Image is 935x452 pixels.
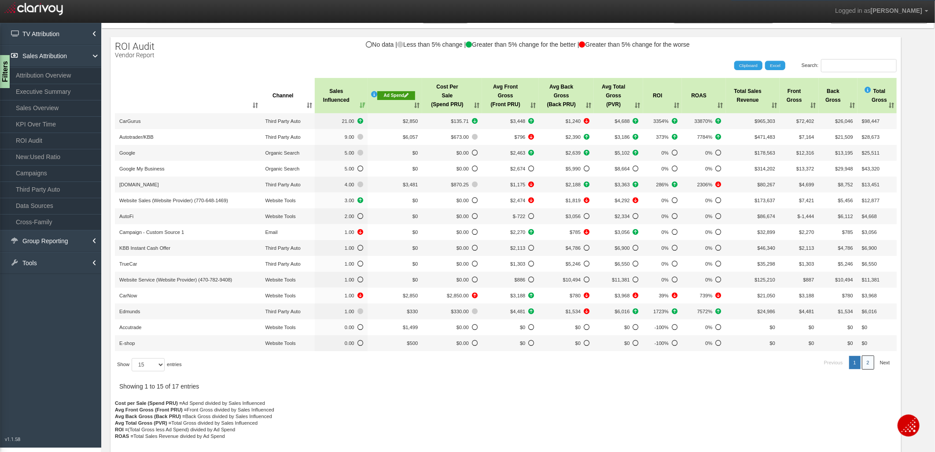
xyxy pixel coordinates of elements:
span: $2,270 [799,230,814,235]
span: $8,752 [838,182,853,187]
span: No Data to compare [427,212,478,221]
th: FrontGross: activate to sort column ascending [780,78,818,113]
span: +60% [648,133,677,141]
span: Website Service (Website Provider) (470-782-9408) [119,277,232,282]
span: Third Party Auto [265,309,301,314]
span: +0.00 [319,307,363,316]
span: -770 [598,291,639,300]
span: $0 [412,198,418,203]
span: -1851 [543,307,590,316]
span: Clipboard [739,63,758,68]
span: Google My Business [119,166,165,171]
span: +39% [648,180,677,189]
span: No Data to compare% [648,228,677,237]
th: Total SalesRevenue: activate to sort column ascending [726,78,780,113]
span: No Data to compare [598,244,639,252]
th: Sales Influenced: activate to sort column ascending [315,78,368,113]
span: -20022 [598,196,639,205]
span: No Data to compare% [648,164,677,173]
span: $314,202 [755,166,775,171]
span: No Data to compare [486,259,534,268]
span: No Data to compare [319,339,363,348]
span: +7409% [686,117,721,126]
span: $0 [847,325,853,330]
span: [DOMAIN_NAME] [119,182,159,187]
span: $1,499 [403,325,418,330]
a: Clipboard [734,61,762,70]
th: : activate to sort column ascending [115,78,261,113]
span: CarNow [119,293,137,298]
span: $0 [412,214,418,219]
span: $780 [842,293,853,298]
span: ROI Audit [115,41,155,52]
span: No Data to compare [427,323,478,332]
span: $11,381 [862,277,880,282]
span: $0 [862,325,867,330]
span: +1244 [598,117,639,126]
span: No Data to compare [486,164,534,173]
span: Autotrader/KBB [119,134,154,140]
span: $5,246 [838,261,853,267]
th: Cost Per Sale (Spend PRU): activate to sort column ascending [422,78,482,113]
span: +1699 [543,148,590,157]
span: No Data to compare [319,259,363,268]
span: $3,481 [403,182,418,187]
a: Excel [765,61,785,70]
span: -363 [543,228,590,237]
span: $12,316 [796,150,814,156]
label: Search: [802,59,897,72]
span: $5,456 [838,198,853,203]
span: $0 [847,341,853,346]
span: $6,900 [862,245,877,251]
span: No Data to compare [427,228,478,237]
span: $4,668 [862,214,877,219]
span: -722 [543,117,590,126]
span: No Data to compare% [686,164,721,173]
span: $0 [412,166,418,171]
div: Ad Spend [377,91,416,100]
span: +729 [598,228,639,237]
span: $0 [809,341,814,346]
span: No Data to compare [543,323,590,332]
span: Excel [770,63,780,68]
span: No Data to compare [598,275,639,284]
span: $0 [412,150,418,156]
select: Showentries [132,358,165,371]
span: No Data to compare% [686,196,721,205]
span: $0 [412,261,418,267]
span: +2715 [598,148,639,157]
span: Third Party Auto [265,182,301,187]
span: $32,899 [758,230,775,235]
span: -2.00 [319,228,363,237]
span: No Data to compare% [686,212,721,221]
span: $3,968 [862,293,877,298]
span: $125,210 [755,277,775,282]
span: -1.00 [319,291,363,300]
span: $330 [407,309,418,314]
span: $2,113 [799,245,814,251]
span: $35,298 [758,261,775,267]
span: No Data to compare [543,275,590,284]
span: No Data to compare [319,275,363,284]
span: $21,050 [758,293,775,298]
span: No Data to compare% [686,275,721,284]
span: No Data to compare [319,244,363,252]
span: $25,511 [862,150,880,156]
span: No Data to compare [543,164,590,173]
span: $0 [770,341,775,346]
span: -277 [486,180,534,189]
span: -347 [486,133,534,141]
th: BackGross: activate to sort column ascending [819,78,858,113]
span: Third Party Auto [265,134,301,140]
span: $29,948 [835,166,853,171]
span: -916% [686,180,721,189]
span: E-shop [119,341,135,346]
span: No Data to compare [598,164,639,173]
th: Channel: activate to sort column ascending [261,78,315,113]
span: [PERSON_NAME] [871,7,922,14]
span: $2,850 [403,293,418,298]
span: No Data to compare [598,339,639,348]
span: +752 [543,133,590,141]
span: $0 [412,245,418,251]
span: No Data to compare [427,339,478,348]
